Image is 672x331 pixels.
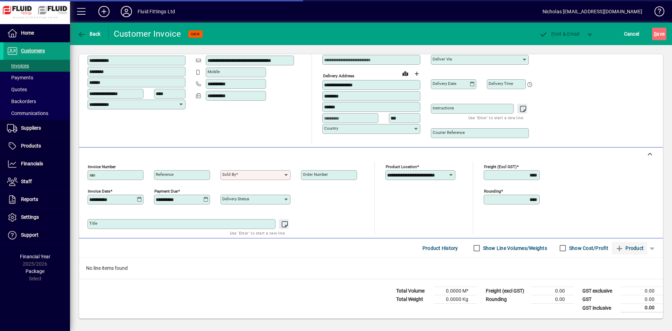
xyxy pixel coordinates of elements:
a: Reports [3,191,70,208]
span: Cancel [624,28,639,39]
mat-label: Delivery status [222,196,249,201]
span: Support [21,232,38,238]
span: S [654,31,657,37]
span: Home [21,30,34,36]
span: Products [21,143,41,149]
td: 0.0000 M³ [435,287,477,295]
span: Settings [21,214,39,220]
a: Knowledge Base [649,1,663,24]
a: Support [3,226,70,244]
mat-label: Order number [303,172,328,177]
mat-label: Product location [386,164,417,169]
td: Total Volume [393,287,435,295]
div: No line items found [79,258,663,279]
td: Freight (excl GST) [482,287,531,295]
label: Show Cost/Profit [568,245,608,252]
a: Quotes [3,84,70,95]
td: 0.00 [621,304,663,312]
app-page-header-button: Back [70,28,108,40]
a: View on map [400,68,411,79]
span: Customers [21,48,45,53]
mat-label: Delivery date [433,81,456,86]
mat-label: Courier Reference [433,130,465,135]
span: Reports [21,196,38,202]
span: Package [26,268,44,274]
mat-label: Invoice date [88,189,110,194]
mat-label: Payment due [154,189,178,194]
a: Financials [3,155,70,173]
a: View on map [165,43,176,55]
mat-label: Deliver via [433,57,452,62]
mat-label: Reference [156,172,174,177]
button: Post & Email [535,28,583,40]
a: Payments [3,72,70,84]
span: Financial Year [20,254,50,259]
span: Staff [21,179,32,184]
td: 0.00 [621,287,663,295]
button: Product History [420,242,461,254]
span: Quotes [7,87,27,92]
span: Financials [21,161,43,166]
span: Suppliers [21,125,41,131]
div: Fluid Fittings Ltd [138,6,175,17]
a: Suppliers [3,120,70,137]
span: Product [615,243,644,254]
mat-label: Instructions [433,106,454,110]
mat-label: Delivery time [489,81,513,86]
mat-label: Mobile [208,69,220,74]
span: Payments [7,75,33,80]
mat-label: Rounding [484,189,501,194]
a: Backorders [3,95,70,107]
div: Nicholas [EMAIL_ADDRESS][DOMAIN_NAME] [542,6,642,17]
a: Staff [3,173,70,190]
button: Add [93,5,115,18]
span: ost & Email [539,31,580,37]
span: Back [77,31,101,37]
td: 0.00 [531,287,573,295]
td: Total Weight [393,295,435,304]
mat-label: Freight (excl GST) [484,164,517,169]
button: Save [652,28,666,40]
button: Back [76,28,103,40]
mat-label: Invoice number [88,164,116,169]
button: Profile [115,5,138,18]
td: 0.0000 Kg [435,295,477,304]
span: NEW [191,32,200,36]
td: GST [579,295,621,304]
button: Product [612,242,647,254]
td: 0.00 [531,295,573,304]
div: Customer Invoice [114,28,181,39]
span: P [551,31,554,37]
a: Products [3,137,70,155]
mat-label: Title [89,221,97,226]
mat-hint: Use 'Enter' to start a new line [468,114,523,122]
button: Copy to Delivery address [176,44,187,55]
mat-label: Sold by [222,172,236,177]
a: Invoices [3,60,70,72]
span: Product History [422,243,458,254]
button: Choose address [411,68,422,79]
td: GST inclusive [579,304,621,312]
a: Communications [3,107,70,119]
span: Invoices [7,63,29,69]
mat-label: Country [324,126,338,131]
a: Settings [3,209,70,226]
a: Home [3,24,70,42]
label: Show Line Volumes/Weights [482,245,547,252]
td: 0.00 [621,295,663,304]
td: GST exclusive [579,287,621,295]
span: Backorders [7,99,36,104]
span: ave [654,28,665,39]
span: Communications [7,110,48,116]
button: Cancel [622,28,641,40]
mat-hint: Use 'Enter' to start a new line [230,229,285,237]
td: Rounding [482,295,531,304]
